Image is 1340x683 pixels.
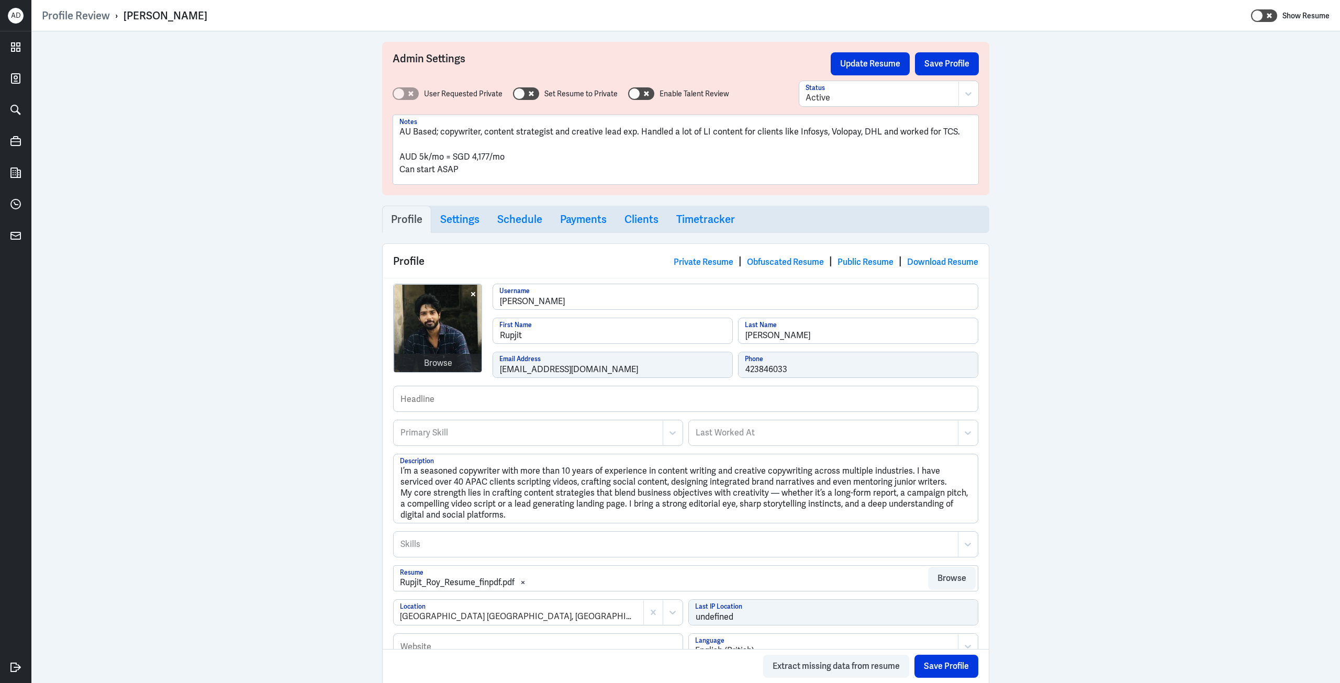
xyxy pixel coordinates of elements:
h3: Clients [624,213,658,226]
div: AD [8,8,24,24]
div: Browse [424,357,452,370]
button: Extract missing data from resume [763,655,909,678]
label: Show Resume [1282,9,1330,23]
div: [PERSON_NAME] [124,9,207,23]
h3: Profile [391,213,422,226]
p: AUD 5k/mo = SGD 4,177/mo [399,151,972,163]
input: Username [493,284,978,309]
div: Profile [383,244,989,278]
h3: Settings [440,213,479,226]
input: Phone [739,352,978,377]
input: Last IP Location [689,600,978,625]
h3: Timetracker [676,213,735,226]
a: Download Resume [907,256,978,267]
div: Rupjit_Roy_Resume_finpdf.pdf [400,576,515,589]
input: Headline [394,386,978,411]
a: Private Resume [674,256,733,267]
p: AU Based; copywriter, content strategist and creative lead exp. Handled a lot of LI content for c... [399,126,972,138]
h3: Admin Settings [393,52,831,75]
label: User Requested Private [424,88,502,99]
a: Public Resume [837,256,894,267]
button: Save Profile [914,655,978,678]
div: | | | [674,253,978,269]
a: Obfuscated Resume [747,256,824,267]
img: IMG_3641.jpeg [394,285,482,373]
h3: Payments [560,213,607,226]
p: › [110,9,124,23]
button: Update Resume [831,52,910,75]
button: Save Profile [915,52,979,75]
input: Website [394,634,683,659]
label: Enable Talent Review [660,88,729,99]
label: Set Resume to Private [544,88,618,99]
button: Browse [928,567,976,590]
h3: Schedule [497,213,542,226]
input: First Name [493,318,732,343]
p: Can start ASAP [399,163,972,176]
textarea: I’m a seasoned copywriter with more than 10 years of experience in content writing and creative c... [394,454,978,523]
a: Profile Review [42,9,110,23]
input: Email Address [493,352,732,377]
input: Last Name [739,318,978,343]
